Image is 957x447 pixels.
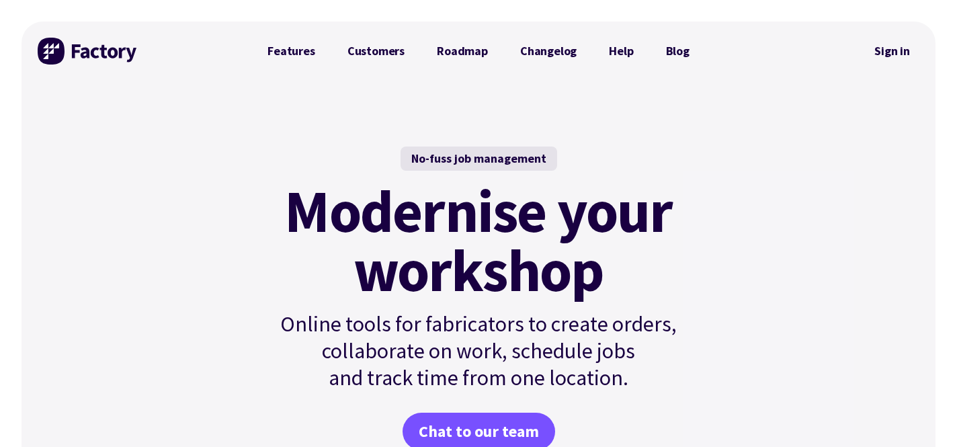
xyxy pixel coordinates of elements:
mark: Modernise your workshop [284,181,672,300]
div: No-fuss job management [401,147,557,171]
nav: Primary Navigation [251,38,706,65]
a: Customers [331,38,421,65]
nav: Secondary Navigation [865,36,919,67]
a: Sign in [865,36,919,67]
a: Help [593,38,649,65]
img: Factory [38,38,138,65]
a: Changelog [504,38,593,65]
iframe: Chat Widget [890,382,957,447]
a: Features [251,38,331,65]
a: Blog [650,38,706,65]
a: Roadmap [421,38,504,65]
p: Online tools for fabricators to create orders, collaborate on work, schedule jobs and track time ... [251,311,706,391]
